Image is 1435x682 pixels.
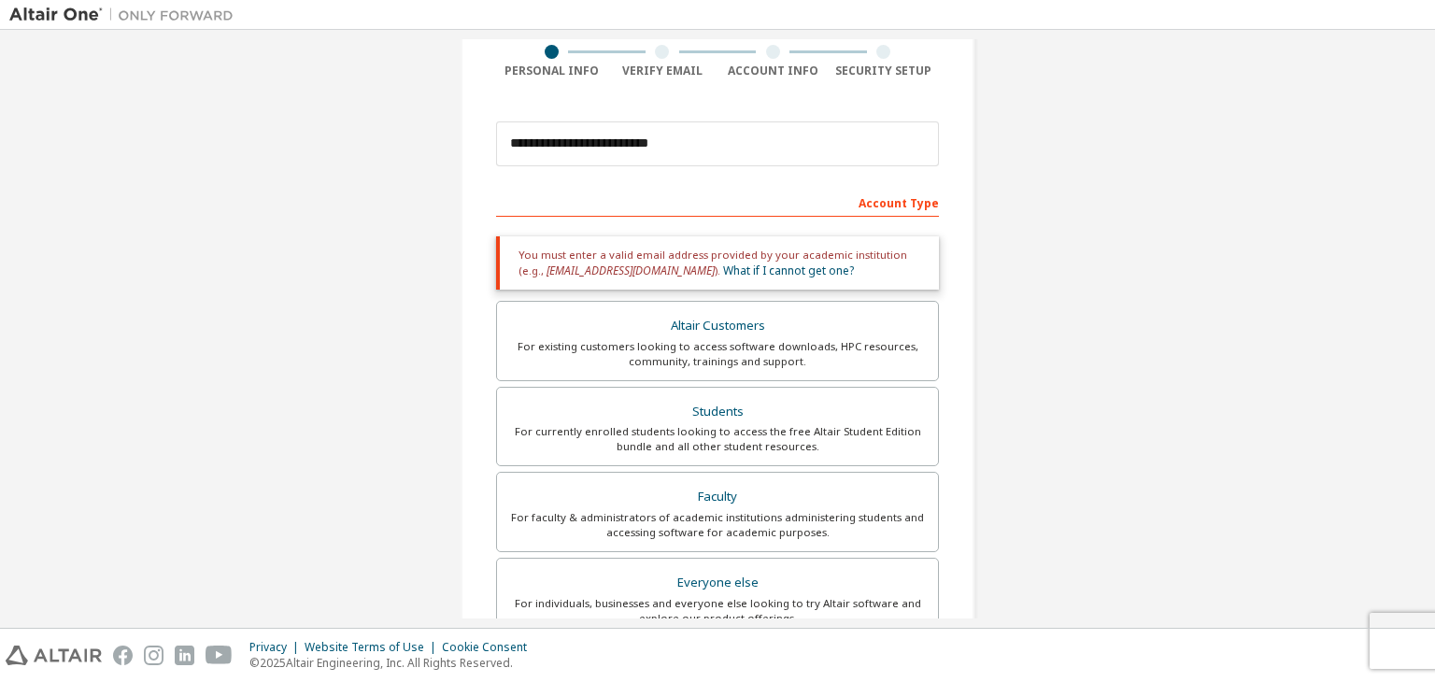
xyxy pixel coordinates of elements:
[717,64,829,78] div: Account Info
[496,64,607,78] div: Personal Info
[249,640,305,655] div: Privacy
[829,64,940,78] div: Security Setup
[723,263,854,278] a: What if I cannot get one?
[305,640,442,655] div: Website Terms of Use
[206,646,233,665] img: youtube.svg
[144,646,163,665] img: instagram.svg
[508,399,927,425] div: Students
[508,570,927,596] div: Everyone else
[508,510,927,540] div: For faculty & administrators of academic institutions administering students and accessing softwa...
[496,236,939,290] div: You must enter a valid email address provided by your academic institution (e.g., ).
[607,64,718,78] div: Verify Email
[175,646,194,665] img: linkedin.svg
[508,596,927,626] div: For individuals, businesses and everyone else looking to try Altair software and explore our prod...
[508,339,927,369] div: For existing customers looking to access software downloads, HPC resources, community, trainings ...
[113,646,133,665] img: facebook.svg
[9,6,243,24] img: Altair One
[496,187,939,217] div: Account Type
[442,640,538,655] div: Cookie Consent
[249,655,538,671] p: © 2025 Altair Engineering, Inc. All Rights Reserved.
[547,263,715,278] span: [EMAIL_ADDRESS][DOMAIN_NAME]
[508,424,927,454] div: For currently enrolled students looking to access the free Altair Student Edition bundle and all ...
[6,646,102,665] img: altair_logo.svg
[508,484,927,510] div: Faculty
[508,313,927,339] div: Altair Customers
